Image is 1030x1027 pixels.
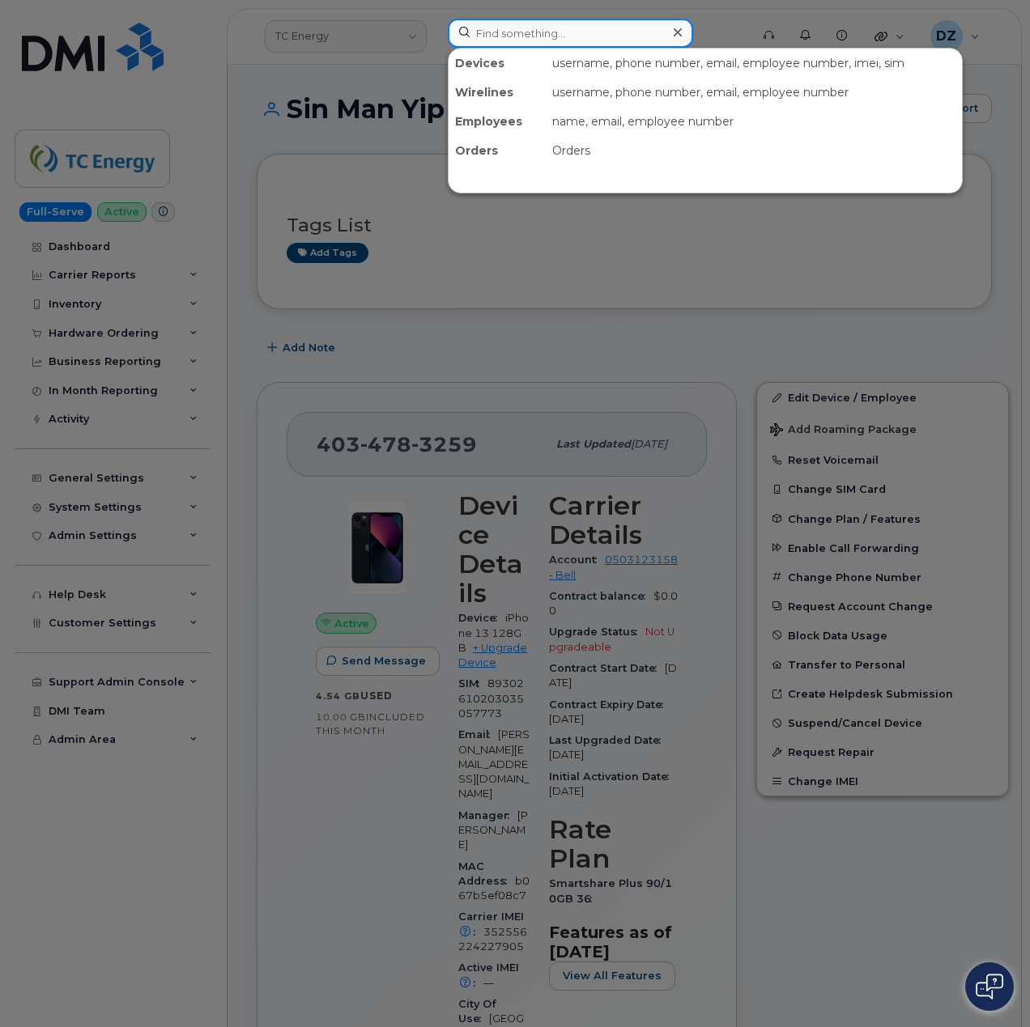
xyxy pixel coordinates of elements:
img: Open chat [976,974,1003,999]
div: name, email, employee number [546,107,962,136]
div: username, phone number, email, employee number [546,78,962,107]
div: username, phone number, email, employee number, imei, sim [546,49,962,78]
div: Devices [449,49,546,78]
div: Orders [546,136,962,165]
div: Employees [449,107,546,136]
div: Wirelines [449,78,546,107]
div: Orders [449,136,546,165]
